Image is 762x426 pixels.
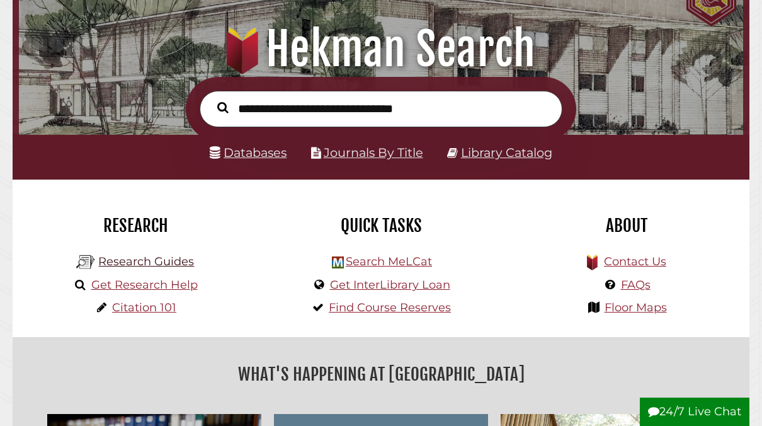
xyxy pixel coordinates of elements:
[91,278,198,292] a: Get Research Help
[621,278,651,292] a: FAQs
[210,145,287,160] a: Databases
[329,301,451,314] a: Find Course Reserves
[324,145,423,160] a: Journals By Title
[30,21,732,77] h1: Hekman Search
[461,145,552,160] a: Library Catalog
[76,253,95,272] img: Hekman Library Logo
[22,215,249,236] h2: Research
[346,255,432,268] a: Search MeLCat
[217,101,229,113] i: Search
[268,215,494,236] h2: Quick Tasks
[332,256,344,268] img: Hekman Library Logo
[605,301,667,314] a: Floor Maps
[98,255,194,268] a: Research Guides
[330,278,450,292] a: Get InterLibrary Loan
[22,360,740,389] h2: What's Happening at [GEOGRAPHIC_DATA]
[211,99,235,117] button: Search
[604,255,666,268] a: Contact Us
[513,215,740,236] h2: About
[112,301,176,314] a: Citation 101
